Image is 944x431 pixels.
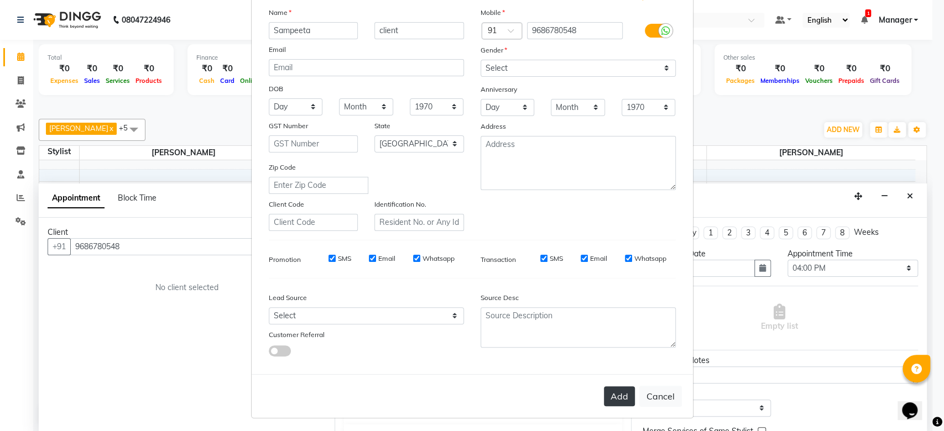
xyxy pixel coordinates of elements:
[374,121,390,131] label: State
[269,8,291,18] label: Name
[269,293,307,303] label: Lead Source
[374,22,464,39] input: Last Name
[634,254,666,264] label: Whatsapp
[338,254,351,264] label: SMS
[269,255,301,265] label: Promotion
[378,254,395,264] label: Email
[269,214,358,231] input: Client Code
[550,254,563,264] label: SMS
[269,330,325,340] label: Customer Referral
[481,122,506,132] label: Address
[604,386,635,406] button: Add
[269,162,296,172] label: Zip Code
[527,22,623,39] input: Mobile
[269,177,368,194] input: Enter Zip Code
[269,121,308,131] label: GST Number
[481,293,519,303] label: Source Desc
[269,45,286,55] label: Email
[639,386,682,407] button: Cancel
[269,59,464,76] input: Email
[269,135,358,153] input: GST Number
[269,22,358,39] input: First Name
[481,8,505,18] label: Mobile
[374,214,464,231] input: Resident No. or Any Id
[269,84,283,94] label: DOB
[481,85,517,94] label: Anniversary
[374,199,426,209] label: Identification No.
[423,254,455,264] label: Whatsapp
[269,199,304,209] label: Client Code
[590,254,607,264] label: Email
[481,255,516,265] label: Transaction
[481,45,507,55] label: Gender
